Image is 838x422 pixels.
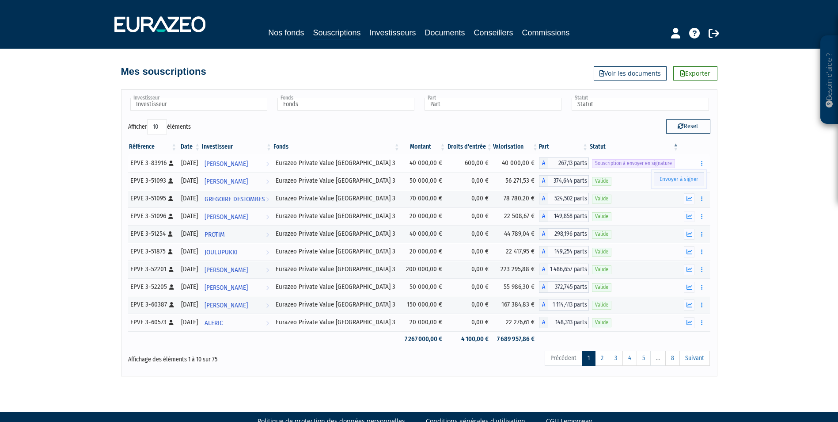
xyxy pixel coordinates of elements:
[168,178,173,184] i: [Français] Personne physique
[654,172,704,187] a: Envoyer à signer
[673,66,717,81] a: Exporter
[205,280,248,296] span: [PERSON_NAME]
[539,211,548,222] span: A
[266,244,269,261] i: Voir l'investisseur
[401,261,447,278] td: 200 000,00 €
[493,296,539,314] td: 167 384,83 €
[425,27,465,39] a: Documents
[205,297,248,314] span: [PERSON_NAME]
[548,264,589,275] span: 1 486,657 parts
[266,297,269,314] i: Voir l'investisseur
[266,280,269,296] i: Voir l'investisseur
[401,243,447,261] td: 20 000,00 €
[592,318,611,327] span: Valide
[666,119,710,134] button: Reset
[493,225,539,243] td: 44 789,04 €
[130,211,175,221] div: EPVE 3-51096
[128,350,363,364] div: Affichage des éléments 1 à 10 sur 75
[401,225,447,243] td: 40 000,00 €
[592,177,611,185] span: Valide
[539,228,589,240] div: A - Eurazeo Private Value Europe 3
[548,299,589,311] span: 1 114,413 parts
[548,246,589,257] span: 149,254 parts
[181,229,198,238] div: [DATE]
[622,351,637,366] a: 4
[169,267,174,272] i: [Français] Personne physique
[169,320,174,325] i: [Français] Personne physique
[205,156,248,172] span: [PERSON_NAME]
[522,27,570,39] a: Commissions
[205,209,248,225] span: [PERSON_NAME]
[201,190,273,207] a: GREGOIRE DESTOMBES
[539,246,589,257] div: A - Eurazeo Private Value Europe 3
[181,282,198,292] div: [DATE]
[548,281,589,293] span: 372,745 parts
[447,278,493,296] td: 0,00 €
[447,172,493,190] td: 0,00 €
[447,190,493,207] td: 0,00 €
[130,229,175,238] div: EPVE 3-51254
[447,296,493,314] td: 0,00 €
[447,261,493,278] td: 0,00 €
[539,281,548,293] span: A
[266,262,269,278] i: Voir l'investisseur
[266,173,269,190] i: Voir l'investisseur
[592,195,611,203] span: Valide
[128,119,191,134] label: Afficher éléments
[169,284,174,290] i: [Français] Personne physique
[824,40,834,120] p: Besoin d'aide ?
[548,211,589,222] span: 149,858 parts
[201,154,273,172] a: [PERSON_NAME]
[447,225,493,243] td: 0,00 €
[130,265,175,274] div: EPVE 3-52201
[401,314,447,331] td: 20 000,00 €
[201,261,273,278] a: [PERSON_NAME]
[447,314,493,331] td: 0,00 €
[168,249,173,254] i: [Français] Personne physique
[276,300,398,309] div: Eurazeo Private Value [GEOGRAPHIC_DATA] 3
[401,139,447,154] th: Montant: activer pour trier la colonne par ordre croissant
[369,27,416,39] a: Investisseurs
[114,16,205,32] img: 1732889491-logotype_eurazeo_blanc_rvb.png
[539,317,548,328] span: A
[539,228,548,240] span: A
[447,331,493,347] td: 4 100,00 €
[121,66,206,77] h4: Mes souscriptions
[539,317,589,328] div: A - Eurazeo Private Value Europe 3
[539,264,589,275] div: A - Eurazeo Private Value Europe 3
[205,173,248,190] span: [PERSON_NAME]
[539,193,548,204] span: A
[539,157,589,169] div: A - Eurazeo Private Value Europe 3
[493,278,539,296] td: 55 986,30 €
[493,243,539,261] td: 22 417,95 €
[266,191,269,207] i: Voir l'investisseur
[539,175,589,187] div: A - Eurazeo Private Value Europe 3
[637,351,651,366] a: 5
[181,247,198,256] div: [DATE]
[447,154,493,172] td: 600,00 €
[205,226,225,243] span: PROTIM
[539,299,548,311] span: A
[447,139,493,154] th: Droits d'entrée: activer pour trier la colonne par ordre croissant
[169,302,174,307] i: [Français] Personne physique
[130,282,175,292] div: EPVE 3-52205
[539,246,548,257] span: A
[594,66,667,81] a: Voir les documents
[168,214,173,219] i: [Français] Personne physique
[168,231,173,237] i: [Français] Personne physique
[592,159,675,168] span: Souscription à envoyer en signature
[266,315,269,331] i: Voir l'investisseur
[493,139,539,154] th: Valorisation: activer pour trier la colonne par ordre croissant
[276,176,398,185] div: Eurazeo Private Value [GEOGRAPHIC_DATA] 3
[201,296,273,314] a: [PERSON_NAME]
[181,318,198,327] div: [DATE]
[589,139,679,154] th: Statut : activer pour trier la colonne par ordre d&eacute;croissant
[493,172,539,190] td: 56 271,53 €
[130,300,175,309] div: EPVE 3-60387
[447,243,493,261] td: 0,00 €
[548,175,589,187] span: 374,644 parts
[548,228,589,240] span: 298,196 parts
[401,331,447,347] td: 7 267 000,00 €
[401,172,447,190] td: 50 000,00 €
[595,351,609,366] a: 2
